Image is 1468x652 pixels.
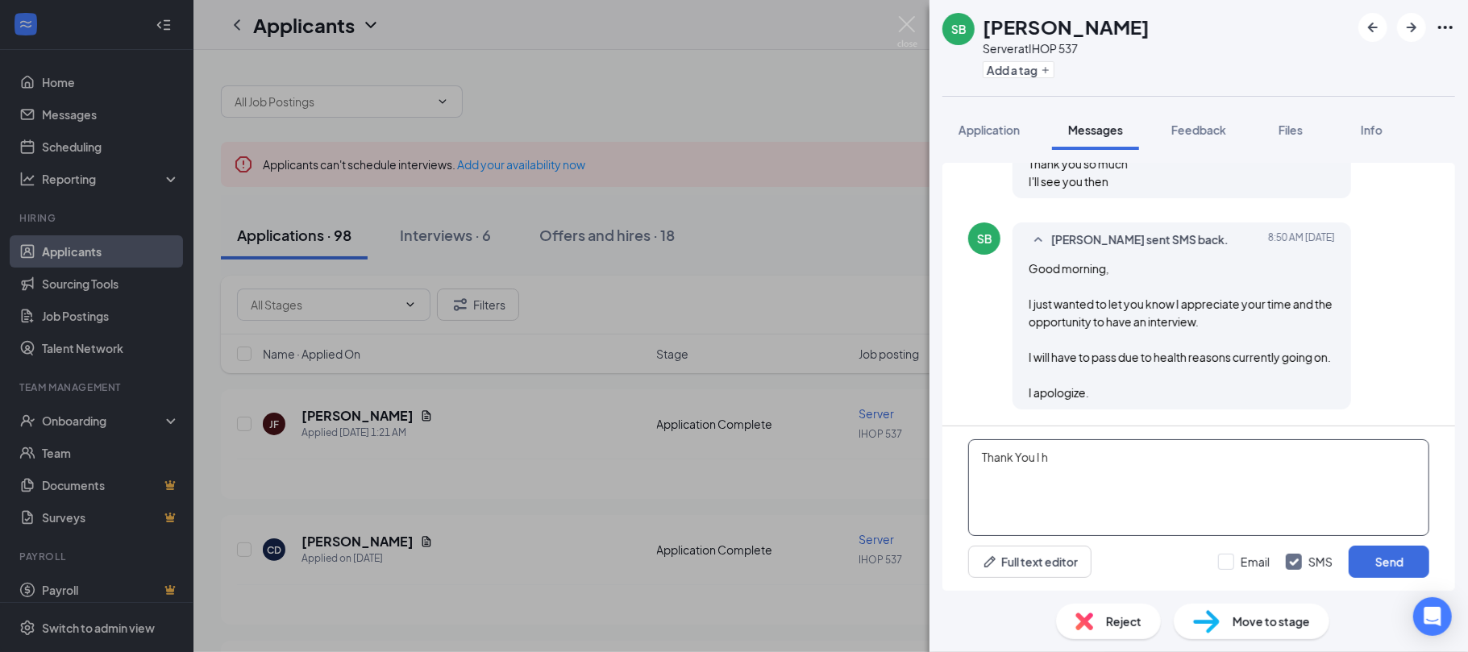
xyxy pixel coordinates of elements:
svg: ArrowRight [1402,18,1421,37]
button: PlusAdd a tag [983,61,1054,78]
span: Move to stage [1233,613,1310,630]
span: Files [1279,123,1303,137]
svg: Pen [982,554,998,570]
button: ArrowLeftNew [1358,13,1387,42]
span: Reject [1106,613,1142,630]
span: Messages [1068,123,1123,137]
div: SB [951,21,967,37]
span: [PERSON_NAME] sent SMS back. [1051,230,1229,250]
textarea: Thank You I h [968,439,1429,536]
h1: [PERSON_NAME] [983,13,1150,40]
span: Application [959,123,1020,137]
svg: Ellipses [1436,18,1455,37]
button: Full text editorPen [968,546,1092,578]
div: SB [977,230,992,247]
svg: SmallChevronUp [1029,230,1048,250]
span: Feedback [1171,123,1226,137]
svg: Plus [1041,65,1050,75]
span: Info [1361,123,1383,137]
div: Open Intercom Messenger [1413,597,1452,636]
div: Server at IHOP 537 [983,40,1150,56]
svg: ArrowLeftNew [1363,18,1383,37]
span: Good morning, I just wanted to let you know I appreciate your time and the opportunity to have an... [1029,261,1333,400]
span: [DATE] 8:50 AM [1268,230,1335,250]
button: ArrowRight [1397,13,1426,42]
button: Send [1349,546,1429,578]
